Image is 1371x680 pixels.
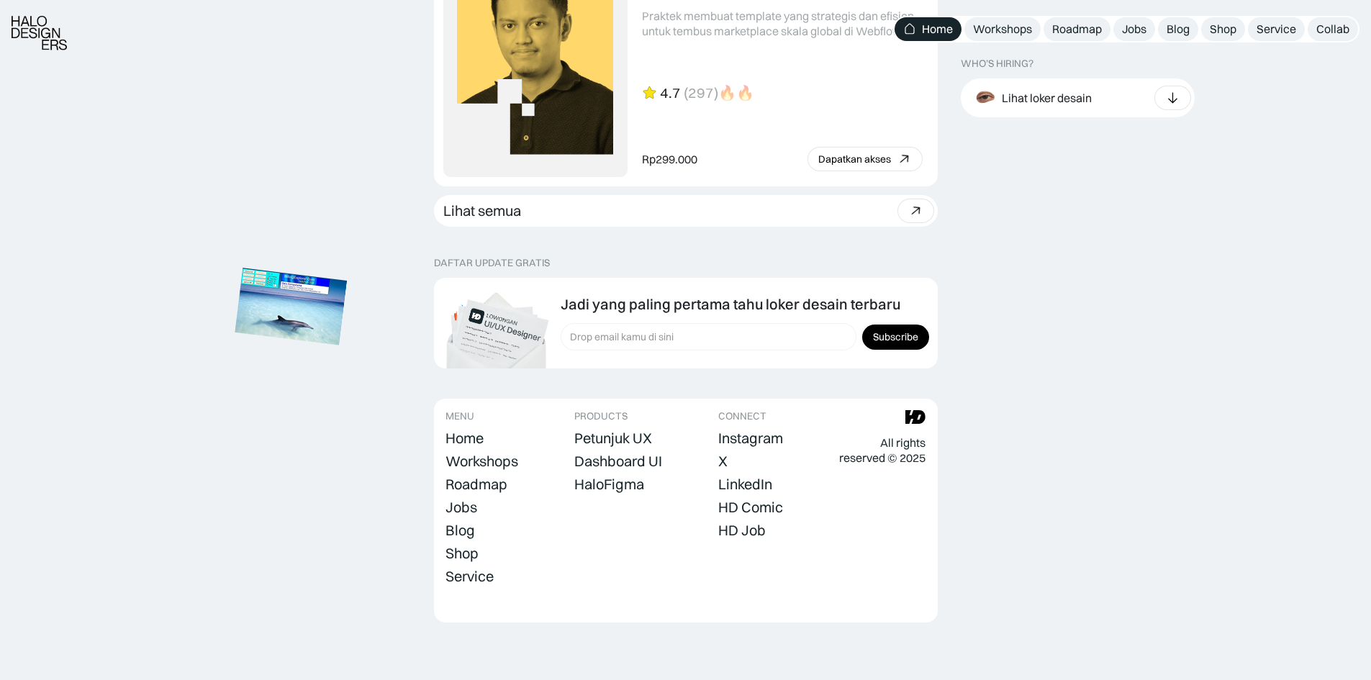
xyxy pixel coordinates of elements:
[445,410,474,422] div: MENU
[574,474,644,494] a: HaloFigma
[445,474,507,494] a: Roadmap
[964,17,1041,41] a: Workshops
[718,430,783,447] div: Instagram
[434,195,938,227] a: Lihat semua
[445,543,479,563] a: Shop
[561,323,929,350] form: Form Subscription
[922,22,953,37] div: Home
[1201,17,1245,41] a: Shop
[574,410,628,422] div: PRODUCTS
[718,520,766,540] a: HD Job
[445,545,479,562] div: Shop
[1044,17,1110,41] a: Roadmap
[895,17,961,41] a: Home
[1210,22,1236,37] div: Shop
[1248,17,1305,41] a: Service
[718,499,783,516] div: HD Comic
[445,451,518,471] a: Workshops
[445,499,477,516] div: Jobs
[1002,90,1092,105] div: Lihat loker desain
[445,430,484,447] div: Home
[1308,17,1358,41] a: Collab
[445,428,484,448] a: Home
[718,474,772,494] a: LinkedIn
[1158,17,1198,41] a: Blog
[445,520,475,540] a: Blog
[718,410,766,422] div: CONNECT
[574,428,652,448] a: Petunjuk UX
[839,435,926,466] div: All rights reserved © 2025
[445,453,518,470] div: Workshops
[574,453,662,470] div: Dashboard UI
[718,453,728,470] div: X
[1122,22,1146,37] div: Jobs
[718,476,772,493] div: LinkedIn
[574,451,662,471] a: Dashboard UI
[718,451,728,471] a: X
[574,430,652,447] div: Petunjuk UX
[718,497,783,517] a: HD Comic
[718,522,766,539] div: HD Job
[445,566,494,586] a: Service
[718,428,783,448] a: Instagram
[1316,22,1349,37] div: Collab
[862,325,929,350] input: Subscribe
[434,257,550,269] div: DAFTAR UPDATE GRATIS
[1113,17,1155,41] a: Jobs
[1167,22,1190,37] div: Blog
[445,522,475,539] div: Blog
[443,202,521,219] div: Lihat semua
[445,476,507,493] div: Roadmap
[973,22,1032,37] div: Workshops
[561,296,900,313] div: Jadi yang paling pertama tahu loker desain terbaru
[574,476,644,493] div: HaloFigma
[445,497,477,517] a: Jobs
[642,152,697,167] div: Rp299.000
[1257,22,1296,37] div: Service
[807,147,923,171] a: Dapatkan akses
[961,58,1033,70] div: WHO’S HIRING?
[561,323,856,350] input: Drop email kamu di sini
[818,153,891,166] div: Dapatkan akses
[1052,22,1102,37] div: Roadmap
[445,568,494,585] div: Service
